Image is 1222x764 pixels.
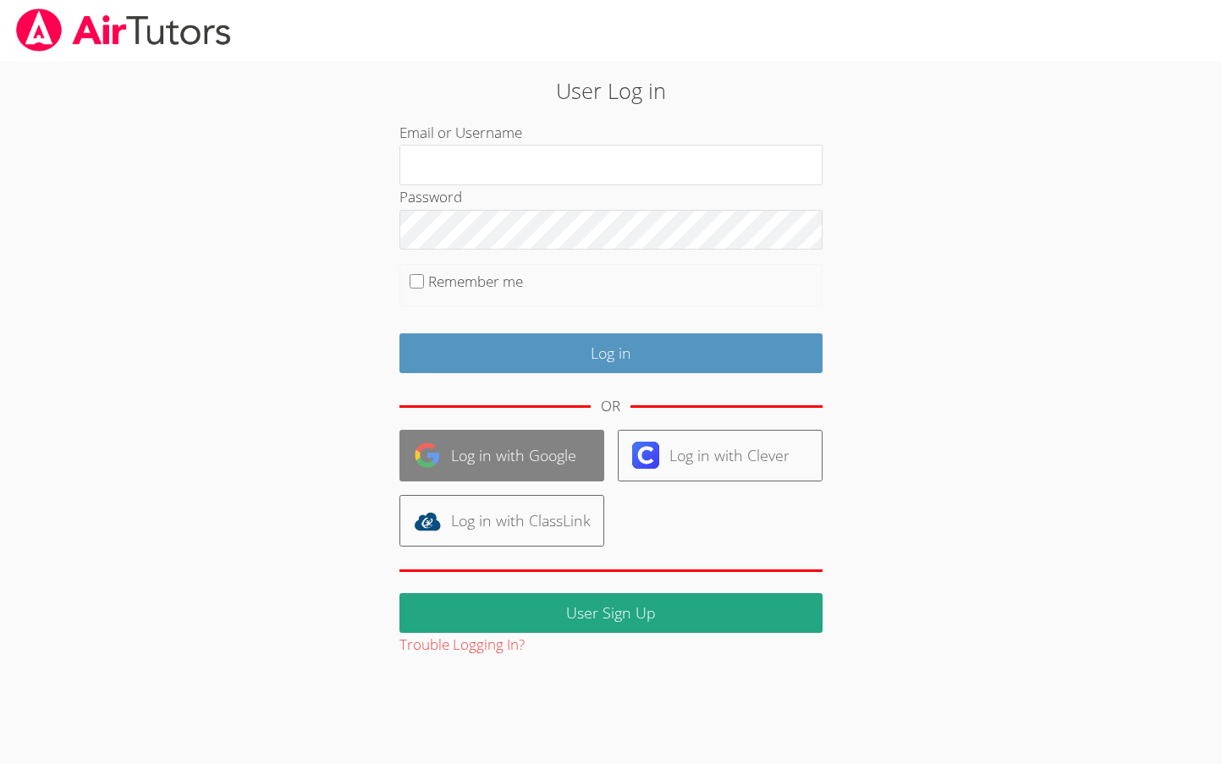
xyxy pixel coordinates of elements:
[399,187,462,206] label: Password
[414,442,441,469] img: google-logo-50288ca7cdecda66e5e0955fdab243c47b7ad437acaf1139b6f446037453330a.svg
[281,74,941,107] h2: User Log in
[399,593,823,633] a: User Sign Up
[601,394,620,419] div: OR
[399,123,522,142] label: Email or Username
[14,8,233,52] img: airtutors_banner-c4298cdbf04f3fff15de1276eac7730deb9818008684d7c2e4769d2f7ddbe033.png
[414,508,441,535] img: classlink-logo-d6bb404cc1216ec64c9a2012d9dc4662098be43eaf13dc465df04b49fa7ab582.svg
[428,272,523,291] label: Remember me
[399,333,823,373] input: Log in
[632,442,659,469] img: clever-logo-6eab21bc6e7a338710f1a6ff85c0baf02591cd810cc4098c63d3a4b26e2feb20.svg
[399,430,604,481] a: Log in with Google
[618,430,823,481] a: Log in with Clever
[399,633,525,657] button: Trouble Logging In?
[399,495,604,547] a: Log in with ClassLink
